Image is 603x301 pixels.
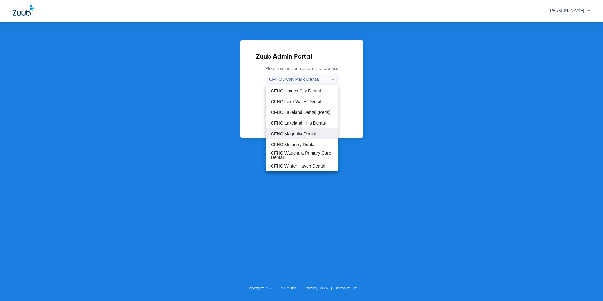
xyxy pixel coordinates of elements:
[271,99,321,104] span: CFHC Lake Wales Dental
[271,89,321,93] span: CFHC Haines City Dental
[271,151,333,160] span: CFHC Wauchula Primary Care Dental
[571,271,603,301] iframe: Chat Widget
[271,132,316,136] span: CFHC Magnolia Dental
[271,121,326,125] span: CFHC Lakeland Hills Dental
[271,142,316,147] span: CFHC Mulberry Dental
[271,164,325,168] span: CFHC Winter Haven Dental
[271,110,331,115] span: CFHC Lakeland Dental (Peds)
